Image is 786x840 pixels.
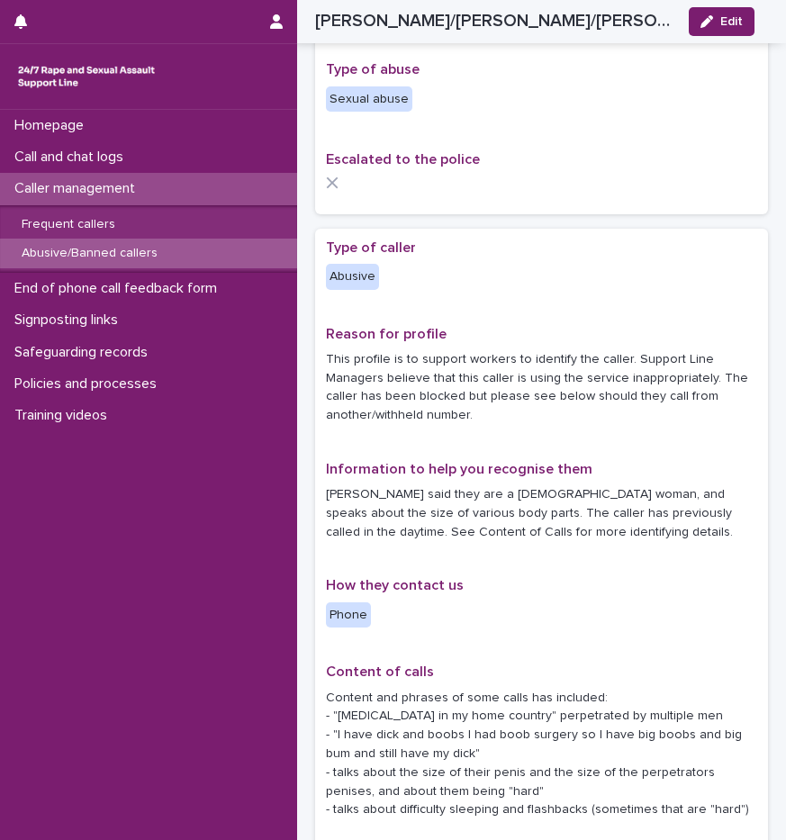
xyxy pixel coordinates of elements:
[7,246,172,261] p: Abusive/Banned callers
[326,664,434,679] span: Content of calls
[326,602,371,628] div: Phone
[326,62,420,77] span: Type of abuse
[689,7,754,36] button: Edit
[7,149,138,166] p: Call and chat logs
[720,15,743,28] span: Edit
[326,462,592,476] span: Information to help you recognise them
[7,407,122,424] p: Training videos
[7,280,231,297] p: End of phone call feedback form
[326,240,416,255] span: Type of caller
[326,327,447,341] span: Reason for profile
[14,59,158,95] img: rhQMoQhaT3yELyF149Cw
[7,375,171,393] p: Policies and processes
[326,350,757,425] p: This profile is to support workers to identify the caller. Support Line Managers believe that thi...
[7,217,130,232] p: Frequent callers
[7,117,98,134] p: Homepage
[7,180,149,197] p: Caller management
[7,312,132,329] p: Signposting links
[326,578,464,592] span: How they contact us
[7,344,162,361] p: Safeguarding records
[326,485,757,541] p: [PERSON_NAME] said they are a [DEMOGRAPHIC_DATA] woman, and speaks about the size of various body...
[326,152,480,167] span: Escalated to the police
[315,11,674,32] h2: [PERSON_NAME]/[PERSON_NAME]/[PERSON_NAME]
[326,264,379,290] div: Abusive
[326,86,412,113] div: Sexual abuse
